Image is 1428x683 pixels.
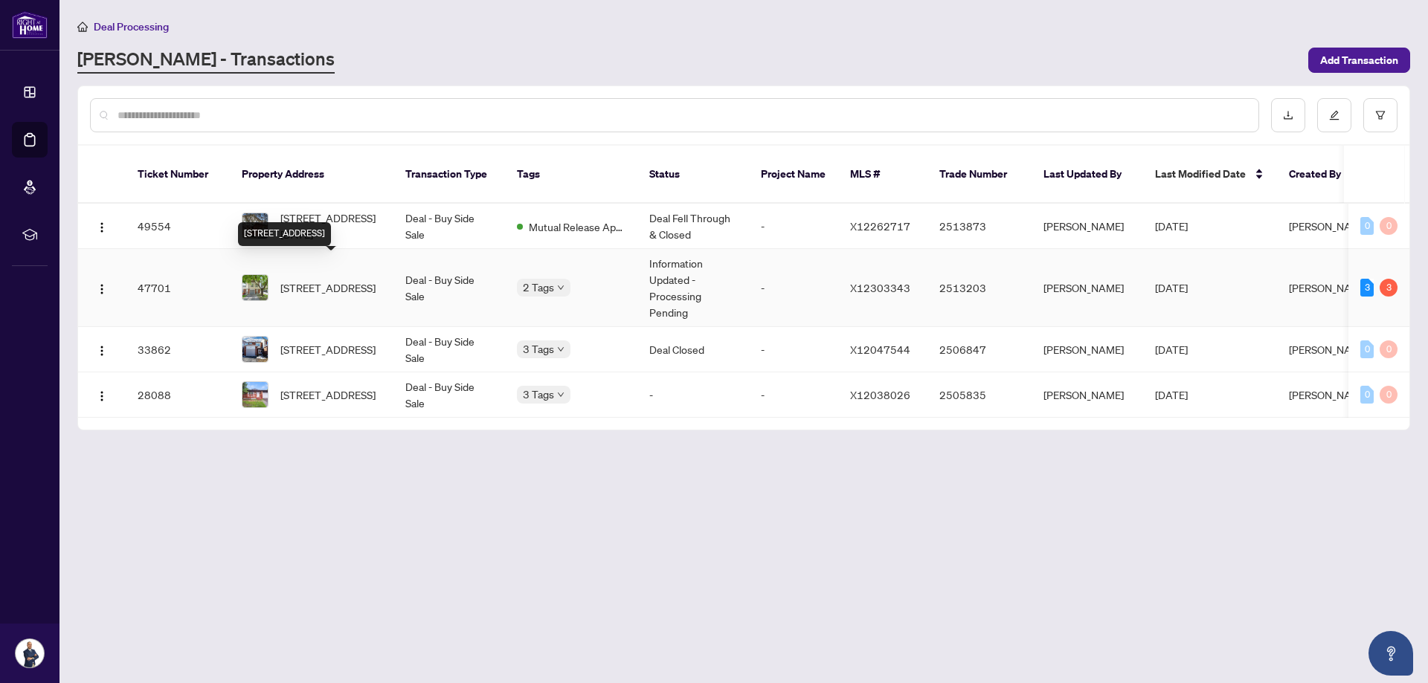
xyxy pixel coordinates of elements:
img: Logo [96,221,108,233]
div: 0 [1380,386,1398,404]
div: 0 [1360,386,1374,404]
span: [PERSON_NAME] [1289,343,1369,356]
td: Deal - Buy Side Sale [393,204,505,249]
span: [STREET_ADDRESS] [280,341,376,357]
span: X12047544 [850,343,910,356]
td: - [749,372,838,418]
span: [PERSON_NAME] [1289,281,1369,294]
th: MLS # [838,146,927,204]
span: [STREET_ADDRESS] [280,279,376,296]
span: down [557,346,565,353]
button: Open asap [1368,631,1413,676]
th: Tags [505,146,637,204]
button: edit [1317,98,1351,132]
div: 0 [1360,217,1374,235]
span: edit [1329,110,1339,120]
td: - [749,327,838,372]
span: [DATE] [1155,219,1188,233]
span: [STREET_ADDRESS][DATE] [280,210,382,242]
span: filter [1375,110,1386,120]
span: Last Modified Date [1155,166,1246,182]
img: thumbnail-img [242,337,268,362]
td: Deal - Buy Side Sale [393,327,505,372]
img: Logo [96,283,108,295]
span: 3 Tags [523,340,554,357]
span: home [77,22,88,32]
span: [DATE] [1155,388,1188,401]
span: X12303343 [850,281,910,294]
td: - [749,249,838,327]
button: filter [1363,98,1398,132]
button: Logo [90,383,114,407]
td: [PERSON_NAME] [1032,249,1143,327]
th: Ticket Number [126,146,230,204]
th: Trade Number [927,146,1032,204]
span: download [1283,110,1293,120]
span: [PERSON_NAME] [1289,388,1369,401]
span: [STREET_ADDRESS] [280,386,376,403]
span: down [557,391,565,398]
td: 33862 [126,327,230,372]
td: - [749,204,838,249]
img: thumbnail-img [242,382,268,407]
th: Property Address [230,146,393,204]
div: [STREET_ADDRESS] [238,222,331,246]
span: [DATE] [1155,281,1188,294]
td: 49554 [126,204,230,249]
button: Add Transaction [1308,48,1410,73]
th: Project Name [749,146,838,204]
span: Deal Processing [94,20,169,33]
div: 0 [1380,217,1398,235]
span: down [557,284,565,291]
img: thumbnail-img [242,275,268,300]
td: 2505835 [927,372,1032,418]
th: Last Modified Date [1143,146,1277,204]
td: [PERSON_NAME] [1032,327,1143,372]
div: 0 [1380,340,1398,358]
a: [PERSON_NAME] - Transactions [77,47,335,74]
td: - [637,372,749,418]
td: Deal - Buy Side Sale [393,249,505,327]
td: Information Updated - Processing Pending [637,249,749,327]
img: Profile Icon [16,639,44,667]
span: [DATE] [1155,343,1188,356]
button: download [1271,98,1305,132]
img: logo [12,11,48,39]
td: 28088 [126,372,230,418]
div: 3 [1380,279,1398,297]
span: 2 Tags [523,279,554,296]
span: X12262717 [850,219,910,233]
button: Logo [90,337,114,361]
img: Logo [96,345,108,357]
th: Created By [1277,146,1366,204]
span: Add Transaction [1320,48,1398,72]
td: 2506847 [927,327,1032,372]
td: 2513203 [927,249,1032,327]
th: Last Updated By [1032,146,1143,204]
span: Mutual Release Approved [529,219,625,235]
div: 0 [1360,340,1374,358]
td: 47701 [126,249,230,327]
th: Transaction Type [393,146,505,204]
button: Logo [90,276,114,300]
td: [PERSON_NAME] [1032,204,1143,249]
span: X12038026 [850,388,910,401]
button: Logo [90,214,114,238]
th: Status [637,146,749,204]
img: Logo [96,390,108,402]
td: Deal Closed [637,327,749,372]
td: Deal - Buy Side Sale [393,372,505,418]
td: Deal Fell Through & Closed [637,204,749,249]
img: thumbnail-img [242,213,268,239]
div: 3 [1360,279,1374,297]
span: 3 Tags [523,386,554,403]
span: [PERSON_NAME] [1289,219,1369,233]
td: 2513873 [927,204,1032,249]
td: [PERSON_NAME] [1032,372,1143,418]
